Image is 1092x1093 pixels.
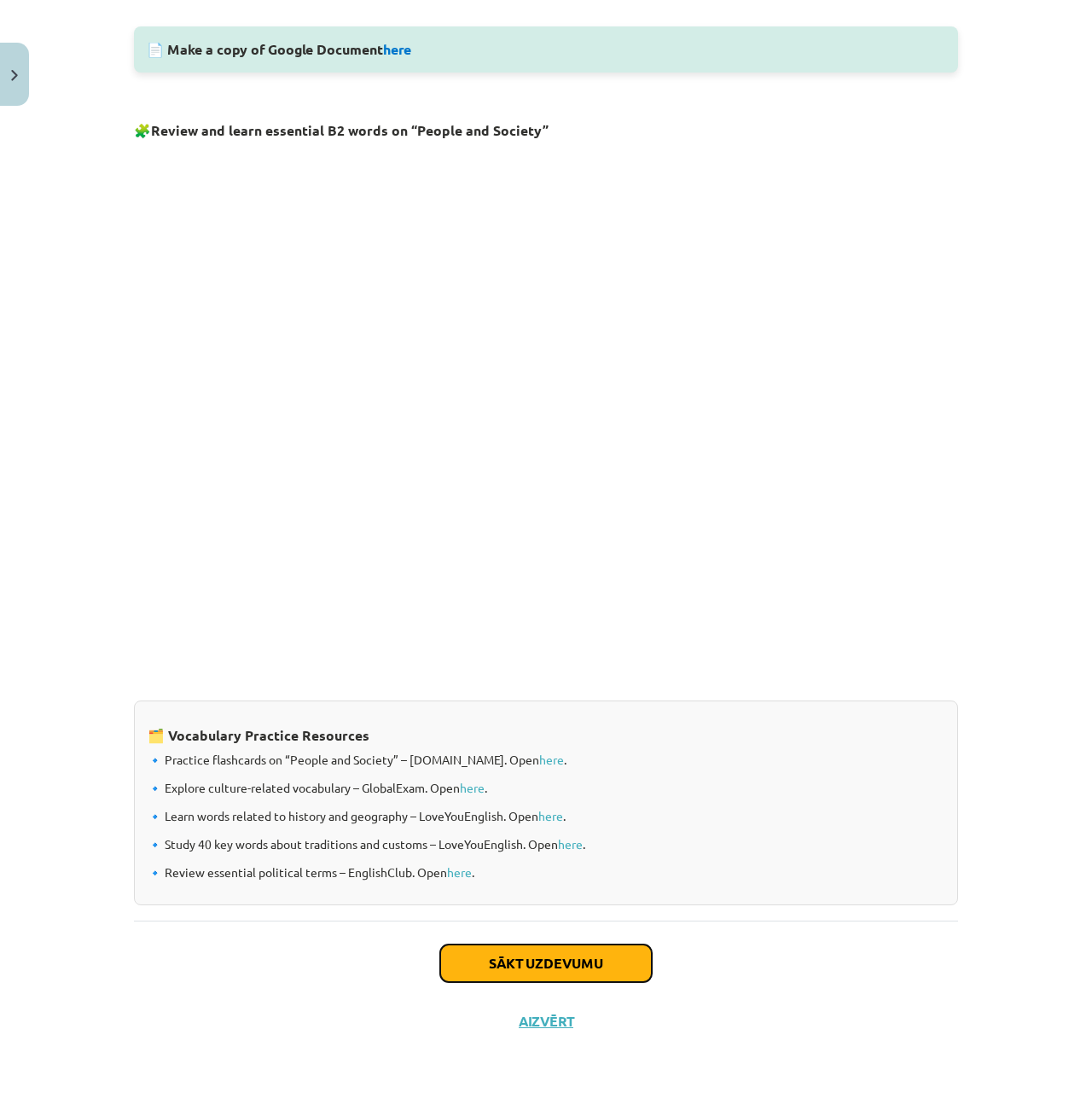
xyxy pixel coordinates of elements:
img: icon-close-lesson-0947bae3869378f0d4975bcd49f059093ad1ed9edebbc8119c70593378902aed.svg [11,70,18,81]
p: 🔹 Explore culture-related vocabulary – GlobalExam. Open . [148,779,944,797]
p: 🔹 Review essential political terms – EnglishClub. Open . [148,863,944,881]
div: 📄 Make a copy of Google Document [134,26,958,73]
a: here [538,808,563,823]
button: Aizvērt [514,1013,578,1030]
a: here [539,752,564,767]
h3: 🧩 [134,109,958,141]
strong: 🗂️ Vocabulary Practice Resources [148,726,369,744]
strong: Review and learn essential B2 words on “People and Society” [151,121,549,139]
p: 🔹 Study 40 key words about traditions and customs – LoveYouEnglish. Open . [148,835,944,853]
a: here [447,864,472,880]
a: here [460,780,485,795]
p: 🔹 Learn words related to history and geography – LoveYouEnglish. Open . [148,807,944,825]
a: here [558,836,583,852]
button: Sākt uzdevumu [440,945,652,982]
a: here [383,40,411,58]
p: 🔹 Practice flashcards on “People and Society” – [DOMAIN_NAME]. Open . [148,751,944,769]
